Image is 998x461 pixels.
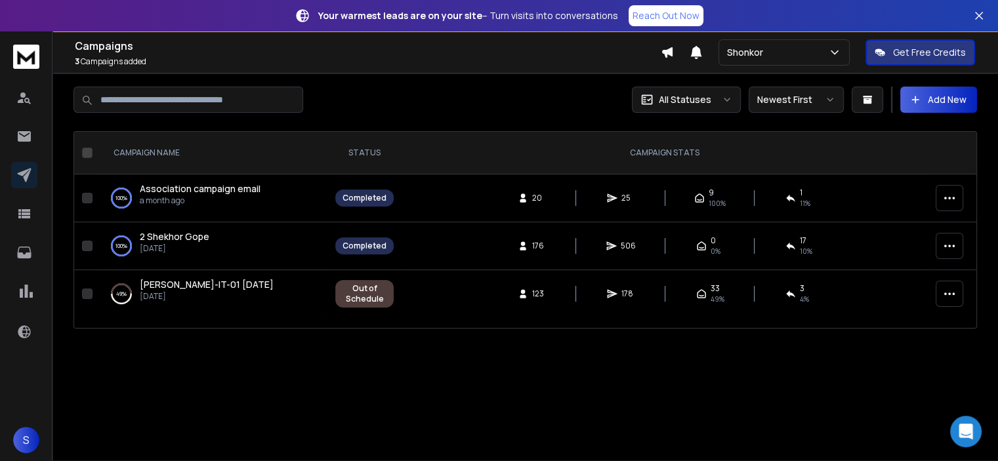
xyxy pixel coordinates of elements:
[343,241,386,251] div: Completed
[402,132,928,174] th: CAMPAIGN STATS
[709,188,714,198] span: 9
[532,289,545,299] span: 123
[115,191,127,205] p: 100 %
[98,174,327,222] td: 100%Association campaign emaila month ago
[75,38,661,54] h1: Campaigns
[327,132,402,174] th: STATUS
[13,427,39,453] button: S
[140,195,260,206] p: a month ago
[318,9,482,22] strong: Your warmest leads are on your site
[800,188,802,198] span: 1
[865,39,975,66] button: Get Free Credits
[900,87,977,113] button: Add New
[621,289,634,299] span: 178
[749,87,844,113] button: Newest First
[711,246,720,256] span: 0%
[532,193,545,203] span: 20
[727,46,768,59] p: Shonkor
[116,287,127,300] p: 49 %
[800,235,806,246] span: 17
[621,193,634,203] span: 25
[318,9,618,22] p: – Turn visits into conversations
[115,239,127,252] p: 100 %
[800,198,810,209] span: 11 %
[98,222,327,270] td: 100%2 Shekhor Gope[DATE]
[98,270,327,318] td: 49%[PERSON_NAME]-IT-01 [DATE][DATE]
[13,45,39,69] img: logo
[621,241,636,251] span: 506
[75,56,661,67] p: Campaigns added
[711,235,716,246] span: 0
[140,278,274,291] a: [PERSON_NAME]-IT-01 [DATE]
[140,291,274,302] p: [DATE]
[893,46,966,59] p: Get Free Credits
[711,294,724,304] span: 49 %
[140,182,260,195] span: Association campaign email
[800,283,804,294] span: 3
[98,132,327,174] th: CAMPAIGN NAME
[343,193,386,203] div: Completed
[800,246,812,256] span: 10 %
[633,9,699,22] p: Reach Out Now
[800,294,809,304] span: 4 %
[709,198,726,209] span: 100 %
[711,283,720,294] span: 33
[75,56,79,67] span: 3
[950,416,982,447] div: Open Intercom Messenger
[532,241,545,251] span: 176
[140,182,260,195] a: Association campaign email
[629,5,703,26] a: Reach Out Now
[659,93,711,106] p: All Statuses
[343,283,386,304] div: Out of Schedule
[140,230,209,243] a: 2 Shekhor Gope
[140,243,209,254] p: [DATE]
